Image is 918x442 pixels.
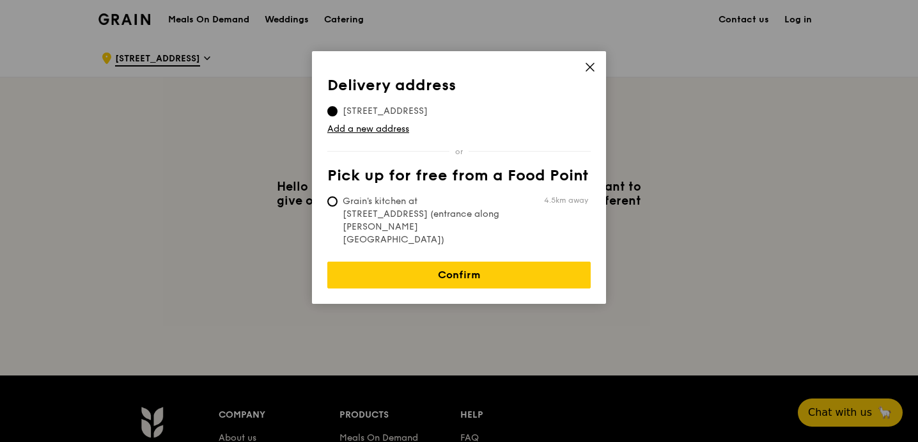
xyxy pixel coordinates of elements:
span: Grain's kitchen at [STREET_ADDRESS] (entrance along [PERSON_NAME][GEOGRAPHIC_DATA]) [327,195,518,246]
th: Delivery address [327,77,591,100]
input: Grain's kitchen at [STREET_ADDRESS] (entrance along [PERSON_NAME][GEOGRAPHIC_DATA])4.5km away [327,196,338,207]
input: [STREET_ADDRESS] [327,106,338,116]
a: Confirm [327,262,591,288]
th: Pick up for free from a Food Point [327,167,591,190]
span: [STREET_ADDRESS] [327,105,443,118]
span: 4.5km away [544,195,588,205]
a: Add a new address [327,123,591,136]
